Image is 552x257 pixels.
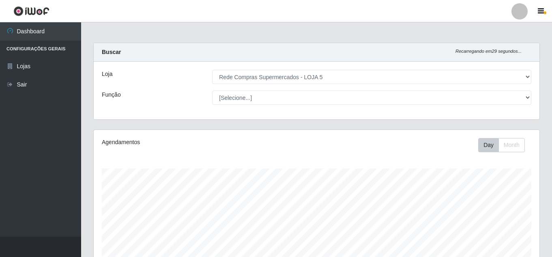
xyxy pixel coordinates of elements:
[455,49,522,54] i: Recarregando em 29 segundos...
[498,138,525,152] button: Month
[13,6,49,16] img: CoreUI Logo
[478,138,525,152] div: First group
[478,138,499,152] button: Day
[102,138,274,147] div: Agendamentos
[102,70,112,78] label: Loja
[102,49,121,55] strong: Buscar
[478,138,531,152] div: Toolbar with button groups
[102,91,121,99] label: Função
